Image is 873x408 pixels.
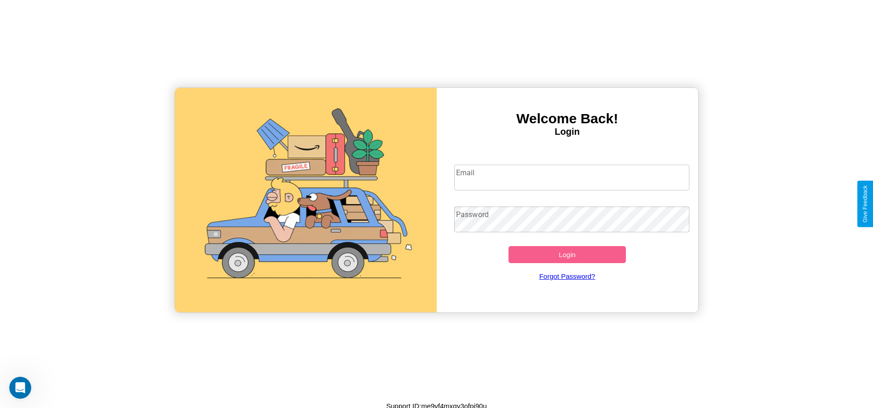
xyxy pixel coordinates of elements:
[862,185,868,223] div: Give Feedback
[9,377,31,399] iframe: Intercom live chat
[437,111,698,126] h3: Welcome Back!
[437,126,698,137] h4: Login
[450,263,685,289] a: Forgot Password?
[509,246,626,263] button: Login
[175,88,436,312] img: gif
